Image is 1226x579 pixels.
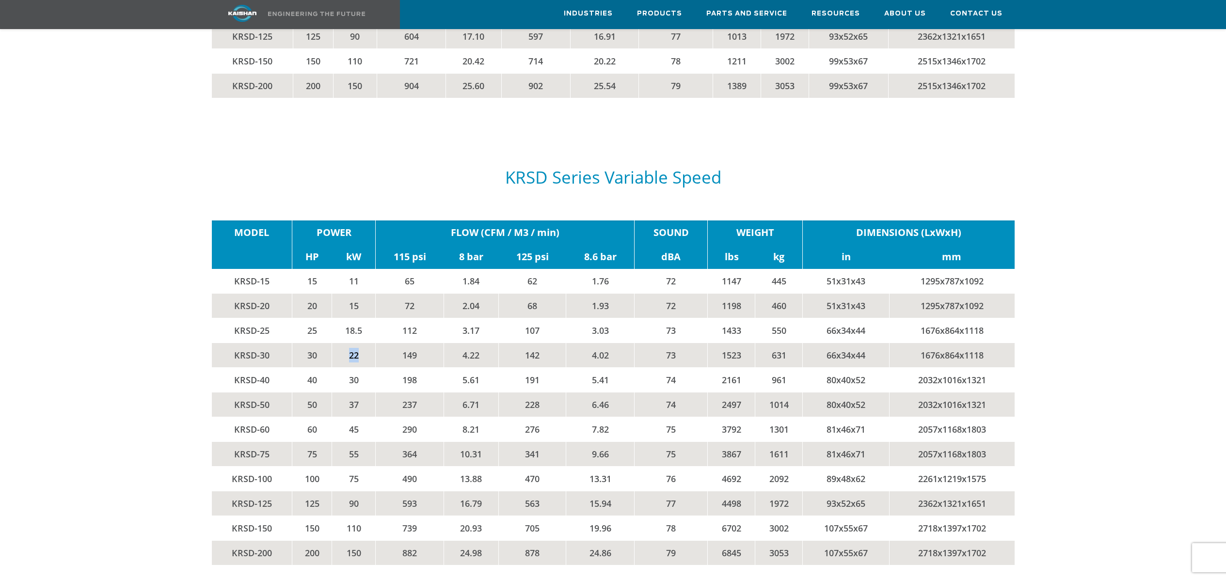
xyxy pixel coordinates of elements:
span: Resources [812,8,860,19]
td: 3002 [761,49,809,74]
td: 1611 [755,442,803,467]
td: 20.42 [446,49,501,74]
td: 75 [635,442,708,467]
td: 110 [333,49,377,74]
td: 1295x787x1092 [889,294,1014,318]
td: 81x46x71 [803,417,889,442]
td: 631 [755,343,803,368]
td: 20 [292,294,332,318]
td: 125 [293,24,333,49]
td: 705 [498,516,566,541]
td: 878 [498,541,566,565]
td: 11 [332,269,376,294]
td: 22 [332,343,376,368]
td: WEIGHT [708,220,803,245]
td: 3.03 [566,318,635,343]
td: 2057x1168x1803 [889,417,1014,442]
td: 90 [332,491,376,516]
td: 75 [635,417,708,442]
td: 3002 [755,516,803,541]
img: kaishan logo [206,5,279,22]
td: 15 [332,294,376,318]
td: KRSD-40 [212,368,292,392]
td: 2718x1397x1702 [889,516,1014,541]
td: 79 [635,541,708,565]
td: 4692 [708,467,755,491]
td: kW [332,245,376,269]
td: KRSD-150 [212,49,293,74]
td: 107 [498,318,566,343]
td: 200 [293,74,333,98]
a: Parts and Service [706,0,787,27]
td: 470 [498,467,566,491]
td: 8 bar [444,245,499,269]
td: 1198 [708,294,755,318]
td: 93x52x65 [803,491,889,516]
td: 30 [332,368,376,392]
td: 89x48x62 [803,467,889,491]
td: 30 [292,343,332,368]
td: 276 [498,417,566,442]
td: 16.79 [444,491,499,516]
td: KRSD-200 [212,541,292,565]
td: 107x55x67 [803,516,889,541]
span: Products [637,8,682,19]
td: 3.17 [444,318,499,343]
td: 100 [292,467,332,491]
td: 51x31x43 [803,294,889,318]
h5: KRSD Series Variable Speed [212,168,1015,187]
td: 1433 [708,318,755,343]
td: 3053 [761,74,809,98]
td: 2261x1219x1575 [889,467,1014,491]
td: 2497 [708,392,755,417]
td: 81x46x71 [803,442,889,467]
td: SOUND [635,220,708,245]
td: 1.93 [566,294,635,318]
td: 2362x1321x1651 [888,24,1014,49]
a: Contact Us [950,0,1003,27]
td: DIMENSIONS (LxWxH) [803,220,1015,245]
td: 2057x1168x1803 [889,442,1014,467]
td: 904 [377,74,446,98]
td: 1301 [755,417,803,442]
td: 1014 [755,392,803,417]
td: KRSD-75 [212,442,292,467]
td: KRSD-20 [212,294,292,318]
td: 55 [332,442,376,467]
td: 149 [376,343,444,368]
td: 66x34x44 [803,318,889,343]
td: 714 [501,49,570,74]
span: Contact Us [950,8,1003,19]
td: 150 [292,516,332,541]
td: 115 psi [376,245,444,269]
td: 445 [755,269,803,294]
td: 460 [755,294,803,318]
td: 6702 [708,516,755,541]
td: KRSD-150 [212,516,292,541]
td: 74 [635,368,708,392]
td: 8.6 bar [566,245,635,269]
td: 237 [376,392,444,417]
td: 198 [376,368,444,392]
td: 739 [376,516,444,541]
td: FLOW (CFM / M3 / min) [376,220,635,245]
td: 2.04 [444,294,499,318]
td: KRSD-200 [212,74,293,98]
td: 2092 [755,467,803,491]
td: 17.10 [446,24,501,49]
td: 563 [498,491,566,516]
td: 20.93 [444,516,499,541]
td: 125 [292,491,332,516]
td: 72 [376,294,444,318]
td: 125 psi [498,245,566,269]
td: KRSD-100 [212,467,292,491]
td: 93x52x65 [809,24,888,49]
td: 79 [639,74,713,98]
td: 99x53x67 [809,49,888,74]
span: About Us [884,8,926,19]
td: 1211 [713,49,761,74]
td: 902 [501,74,570,98]
td: 9.66 [566,442,635,467]
td: KRSD-25 [212,318,292,343]
td: 25.60 [446,74,501,98]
